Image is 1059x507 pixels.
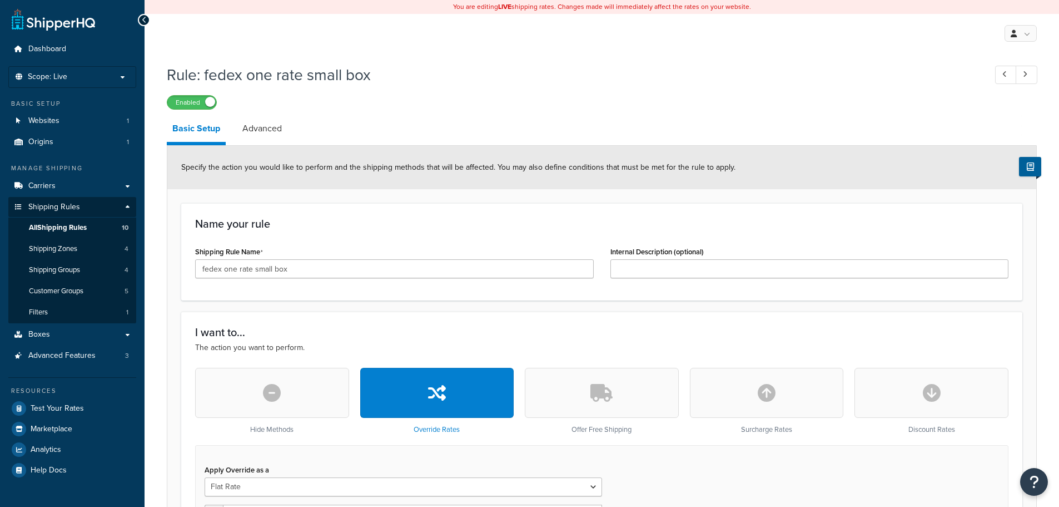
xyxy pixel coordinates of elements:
li: Filters [8,302,136,323]
a: Analytics [8,440,136,460]
div: Manage Shipping [8,164,136,173]
a: Shipping Rules [8,197,136,218]
a: Help Docs [8,460,136,480]
span: Shipping Zones [29,244,77,254]
a: Shipping Groups4 [8,260,136,280]
a: Marketplace [8,419,136,439]
span: Boxes [28,330,50,339]
a: Filters1 [8,302,136,323]
label: Internal Description (optional) [610,248,704,256]
span: Scope: Live [28,72,67,82]
label: Apply Override as a [205,466,269,474]
span: 1 [127,137,129,147]
li: Customer Groups [8,281,136,302]
button: Open Resource Center [1020,468,1048,496]
span: 1 [126,308,128,317]
a: Test Your Rates [8,398,136,419]
li: Shipping Rules [8,197,136,324]
span: Dashboard [28,45,66,54]
li: Origins [8,132,136,152]
a: Carriers [8,176,136,196]
a: Customer Groups5 [8,281,136,302]
span: 3 [125,351,129,361]
span: Test Your Rates [31,404,84,414]
span: 4 [125,244,128,254]
h3: Name your rule [195,218,1008,230]
span: Marketplace [31,425,72,434]
span: 4 [125,265,128,275]
a: Boxes [8,324,136,345]
span: Carriers [28,181,56,191]
a: Next Record [1016,66,1037,84]
span: Advanced Features [28,351,96,361]
span: All Shipping Rules [29,223,87,233]
span: 1 [127,116,129,126]
a: Advanced [237,115,287,142]
button: Show Help Docs [1019,157,1041,176]
li: Websites [8,111,136,131]
b: LIVE [498,2,511,12]
span: Help Docs [31,466,67,475]
a: Websites1 [8,111,136,131]
div: Offer Free Shipping [525,368,679,434]
a: Dashboard [8,39,136,60]
span: Customer Groups [29,287,83,296]
h1: Rule: fedex one rate small box [167,64,975,86]
span: Shipping Groups [29,265,80,275]
span: Origins [28,137,53,147]
a: Shipping Zones4 [8,239,136,259]
li: Shipping Groups [8,260,136,280]
label: Shipping Rule Name [195,248,263,257]
a: Advanced Features3 [8,346,136,366]
a: Origins1 [8,132,136,152]
div: Basic Setup [8,99,136,109]
div: Discount Rates [854,368,1008,434]
label: Enabled [167,96,216,109]
span: Specify the action you would like to perform and the shipping methods that will be affected. You ... [181,161,735,173]
div: Surcharge Rates [690,368,844,434]
div: Override Rates [360,368,514,434]
span: Websites [28,116,59,126]
li: Advanced Features [8,346,136,366]
h3: I want to... [195,326,1008,338]
span: Analytics [31,445,61,455]
span: Filters [29,308,48,317]
li: Shipping Zones [8,239,136,259]
a: AllShipping Rules10 [8,218,136,238]
span: 5 [125,287,128,296]
div: Hide Methods [195,368,349,434]
a: Previous Record [995,66,1017,84]
a: Basic Setup [167,115,226,145]
span: Shipping Rules [28,203,80,212]
p: The action you want to perform. [195,342,1008,354]
span: 10 [122,223,128,233]
div: Resources [8,386,136,396]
